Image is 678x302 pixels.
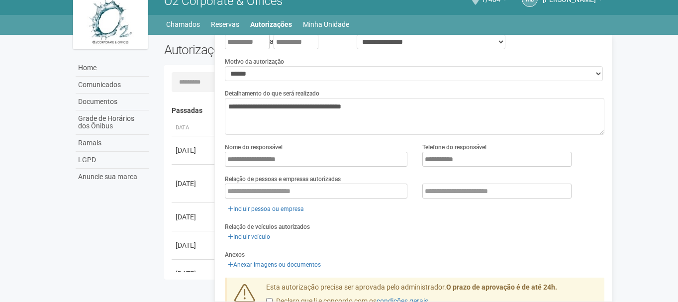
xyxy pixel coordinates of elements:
[76,152,149,169] a: LGPD
[172,107,598,114] h4: Passadas
[303,17,349,31] a: Minha Unidade
[76,135,149,152] a: Ramais
[176,179,212,189] div: [DATE]
[225,250,245,259] label: Anexos
[172,120,216,136] th: Data
[76,169,149,185] a: Anuncie sua marca
[225,222,310,231] label: Relação de veículos autorizados
[176,240,212,250] div: [DATE]
[225,175,341,184] label: Relação de pessoas e empresas autorizadas
[76,110,149,135] a: Grade de Horários dos Ônibus
[225,259,324,270] a: Anexar imagens ou documentos
[164,42,377,57] h2: Autorizações
[225,34,341,49] div: a
[225,57,284,66] label: Motivo da autorização
[446,283,557,291] strong: O prazo de aprovação é de até 24h.
[225,143,283,152] label: Nome do responsável
[166,17,200,31] a: Chamados
[76,94,149,110] a: Documentos
[250,17,292,31] a: Autorizações
[225,203,307,214] a: Incluir pessoa ou empresa
[176,145,212,155] div: [DATE]
[176,269,212,279] div: [DATE]
[76,77,149,94] a: Comunicados
[225,89,319,98] label: Detalhamento do que será realizado
[225,231,273,242] a: Incluir veículo
[211,17,239,31] a: Reservas
[422,143,486,152] label: Telefone do responsável
[76,60,149,77] a: Home
[176,212,212,222] div: [DATE]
